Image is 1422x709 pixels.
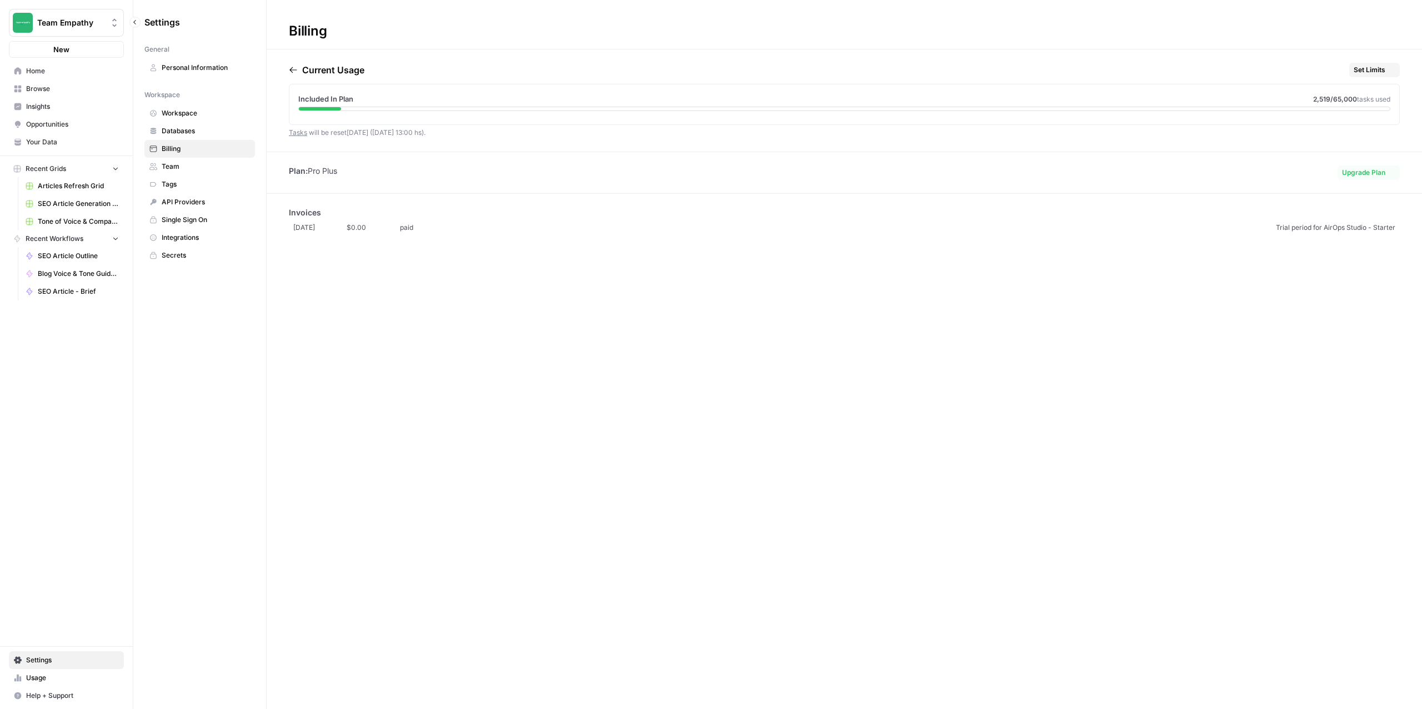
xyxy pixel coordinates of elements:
span: Plan: [289,166,308,175]
span: Opportunities [26,119,119,129]
span: Recent Grids [26,164,66,174]
span: Team Empathy [37,17,104,28]
a: Secrets [144,247,255,264]
span: Included In Plan [298,93,353,104]
a: Usage [9,669,124,687]
span: 2,519 /65,000 [1313,95,1357,103]
p: Invoices [289,207,1400,218]
span: [DATE] [293,223,347,233]
span: Home [26,66,119,76]
span: paid [400,223,453,233]
span: Browse [26,84,119,94]
button: Workspace: Team Empathy [9,9,124,37]
span: Settings [26,655,119,665]
a: Opportunities [9,115,124,133]
a: Team [144,158,255,175]
span: Personal Information [162,63,250,73]
span: Secrets [162,250,250,260]
p: Current Usage [302,63,364,77]
li: Pro Plus [289,165,337,177]
span: Trial period for AirOps Studio - Starter [453,223,1395,233]
a: Databases [144,122,255,140]
span: $0.00 [347,223,400,233]
button: Upgrade Plan [1338,165,1400,180]
a: Your Data [9,133,124,151]
span: General [144,44,169,54]
a: SEO Article - Brief [21,283,124,300]
span: Integrations [162,233,250,243]
a: Settings [9,651,124,669]
span: will be reset [DATE] ([DATE] 13:00 hs) . [289,128,425,137]
span: tasks used [1357,95,1390,103]
span: Settings [144,16,180,29]
span: Articles Refresh Grid [38,181,119,191]
button: Set Limits [1349,63,1400,77]
span: New [53,44,69,55]
span: Billing [162,144,250,154]
span: Databases [162,126,250,136]
a: Articles Refresh Grid [21,177,124,195]
span: SEO Article Outline [38,251,119,261]
a: Workspace [144,104,255,122]
button: Recent Workflows [9,230,124,247]
img: Team Empathy Logo [13,13,33,33]
a: SEO Article Generation Grid - Smart Access [21,195,124,213]
a: [DATE]$0.00paidTrial period for AirOps Studio - Starter [289,218,1400,237]
span: Insights [26,102,119,112]
span: SEO Article Generation Grid - Smart Access [38,199,119,209]
a: Tags [144,175,255,193]
span: Tags [162,179,250,189]
a: Insights [9,98,124,115]
a: Tasks [289,128,307,137]
span: Blog Voice & Tone Guidelines [38,269,119,279]
span: Your Data [26,137,119,147]
a: Integrations [144,229,255,247]
a: Tone of Voice & Company Research [21,213,124,230]
a: Personal Information [144,59,255,77]
span: Help + Support [26,691,119,701]
span: Tone of Voice & Company Research [38,217,119,227]
span: SEO Article - Brief [38,286,119,296]
span: Workspace [144,90,180,100]
span: API Providers [162,197,250,207]
span: Upgrade Plan [1342,168,1385,178]
span: Team [162,162,250,172]
a: Blog Voice & Tone Guidelines [21,265,124,283]
span: Recent Workflows [26,234,83,244]
button: Help + Support [9,687,124,705]
span: Single Sign On [162,215,250,225]
button: Recent Grids [9,160,124,177]
span: Workspace [162,108,250,118]
button: New [9,41,124,58]
span: Set Limits [1354,65,1385,75]
a: Single Sign On [144,211,255,229]
span: Usage [26,673,119,683]
a: Billing [144,140,255,158]
a: Browse [9,80,124,98]
a: Home [9,62,124,80]
div: Billing [267,22,349,40]
a: SEO Article Outline [21,247,124,265]
a: API Providers [144,193,255,211]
